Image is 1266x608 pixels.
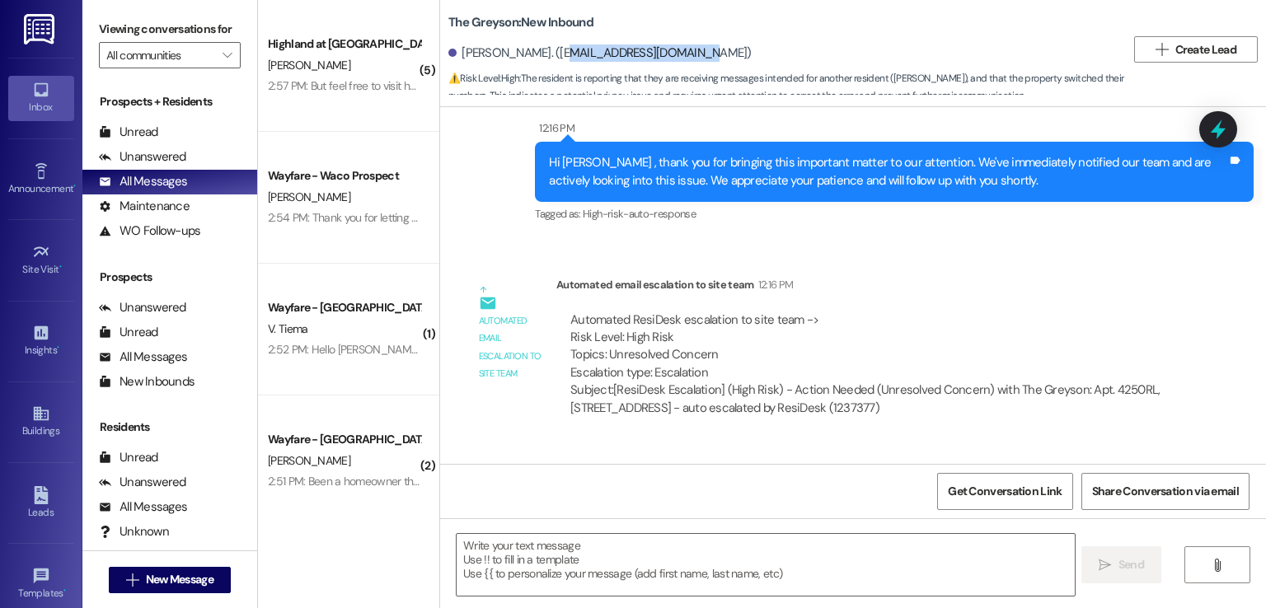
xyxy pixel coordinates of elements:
button: Get Conversation Link [937,473,1072,510]
span: New Message [146,571,213,588]
div: Unanswered [99,148,186,166]
span: Share Conversation via email [1092,483,1239,500]
a: Site Visit • [8,238,74,283]
div: Unread [99,324,158,341]
i:  [1211,559,1223,572]
span: High-risk-auto-response [583,207,696,221]
a: Leads [8,481,74,526]
a: Templates • [8,562,74,606]
span: • [73,180,76,192]
div: Highland at [GEOGRAPHIC_DATA] [268,35,420,53]
strong: ⚠️ Risk Level: High [448,72,519,85]
div: WO Follow-ups [99,222,200,240]
div: Maintenance [99,198,190,215]
div: Wayfare - Waco Prospect [268,167,420,185]
div: Prospects + Residents [82,93,257,110]
span: • [63,585,66,596]
div: Unanswered [99,299,186,316]
div: 2:51 PM: Been a homeowner the last 11 years, going through a divorce, letting wife and kids keep ... [268,474,938,489]
div: Automated ResiDesk escalation to site team -> Risk Level: High Risk Topics: Unresolved Concern Es... [570,311,1170,382]
span: : The resident is reporting that they are receiving messages intended for another resident ([PERS... [448,70,1126,105]
img: ResiDesk Logo [24,14,58,44]
div: All Messages [99,173,187,190]
div: Prospects [82,269,257,286]
i:  [126,573,138,587]
button: Send [1081,546,1161,583]
div: Hi [PERSON_NAME] , thank you for bringing this important matter to our attention. We've immediate... [549,154,1227,189]
div: 12:16 PM [754,276,794,293]
div: Residents [82,419,257,436]
div: Wayfare - [GEOGRAPHIC_DATA] [268,431,420,448]
button: Share Conversation via email [1081,473,1250,510]
span: Create Lead [1175,41,1236,58]
div: Tagged as: [535,202,1254,226]
div: All Messages [99,348,187,366]
div: Unread [99,449,158,466]
div: [PERSON_NAME]. ([EMAIL_ADDRESS][DOMAIN_NAME]) [448,44,752,62]
a: Buildings [8,400,74,444]
span: • [59,261,62,273]
i:  [1099,559,1111,572]
span: Get Conversation Link [948,483,1062,500]
span: • [57,342,59,353]
i:  [1156,43,1168,56]
i:  [223,49,232,62]
span: [PERSON_NAME] [268,58,350,72]
div: 2:52 PM: Hello [PERSON_NAME]. I will not be able to. Thank you so much [268,342,611,357]
div: 12:16 PM [535,119,574,137]
button: New Message [109,567,231,593]
button: Create Lead [1134,36,1258,63]
input: All communities [106,42,214,68]
div: Automated email escalation to site team [556,276,1184,299]
a: Insights • [8,319,74,363]
div: 2:54 PM: Thank you for letting us know, please reach out if you ever have any questions. [268,210,686,225]
div: 2:57 PM: But feel free to visit her any time you want [268,78,510,93]
b: The Greyson: New Inbound [448,14,593,31]
div: Wayfare - [GEOGRAPHIC_DATA] [268,299,420,316]
div: Unread [99,124,158,141]
div: Unknown [99,523,169,540]
span: [PERSON_NAME] [268,453,350,468]
span: [PERSON_NAME] [268,189,350,204]
span: Send [1118,556,1144,573]
div: Subject: [ResiDesk Escalation] (High Risk) - Action Needed (Unresolved Concern) with The Greyson:... [570,381,1170,417]
div: New Inbounds [99,373,195,391]
label: Viewing conversations for [99,16,241,42]
a: Inbox [8,76,74,120]
div: Unanswered [99,474,186,491]
div: All Messages [99,498,187,516]
span: V. Tiema [268,321,307,336]
div: Automated email escalation to site team [479,312,543,383]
